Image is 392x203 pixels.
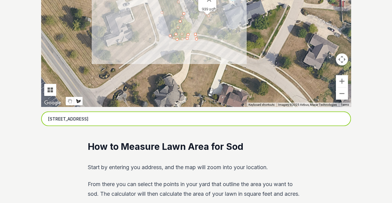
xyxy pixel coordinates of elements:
button: Zoom out [336,88,348,100]
p: From there you can select the points in your yard that outline the area you want to sod. The calc... [88,179,304,199]
button: Map camera controls [336,53,348,66]
a: Open this area in Google Maps (opens a new window) [43,99,63,107]
button: Keyboard shortcuts [249,103,275,107]
button: Tilt map [44,84,56,96]
span: Imagery ©2025 Airbus, Maxar Technologies [278,103,337,106]
button: Zoom in [336,75,348,87]
p: Start by entering you address, and the map will zoom into your location. [88,163,304,172]
h2: How to Measure Lawn Area for Sod [88,141,304,153]
button: Draw a shape [74,97,83,105]
input: Enter your address to get started [41,111,351,127]
button: Stop drawing [66,97,74,105]
div: 939 sqft [202,7,216,11]
a: Terms (opens in new tab) [341,103,349,106]
img: Google [43,99,63,107]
